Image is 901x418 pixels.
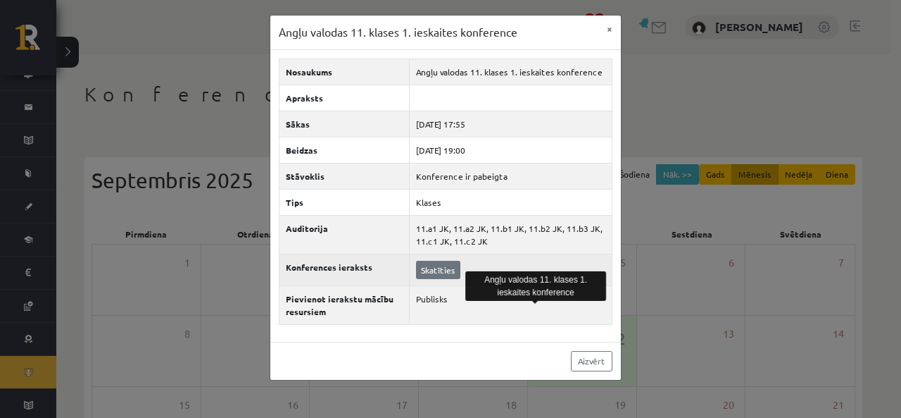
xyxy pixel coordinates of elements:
a: Skatīties [416,261,460,279]
th: Stāvoklis [279,163,409,189]
th: Auditorija [279,215,409,254]
button: × [598,16,621,42]
td: Publisks [409,285,612,324]
th: Nosaukums [279,59,409,85]
th: Beidzas [279,137,409,163]
div: Angļu valodas 11. klases 1. ieskaites konference [465,271,606,301]
td: Konference ir pabeigta [409,163,612,189]
th: Konferences ieraksts [279,254,409,285]
th: Pievienot ierakstu mācību resursiem [279,285,409,324]
td: [DATE] 17:55 [409,111,612,137]
h3: Angļu valodas 11. klases 1. ieskaites konference [279,24,517,41]
td: Klases [409,189,612,215]
th: Apraksts [279,85,409,111]
td: [DATE] 19:00 [409,137,612,163]
td: Angļu valodas 11. klases 1. ieskaites konference [409,59,612,85]
td: 11.a1 JK, 11.a2 JK, 11.b1 JK, 11.b2 JK, 11.b3 JK, 11.c1 JK, 11.c2 JK [409,215,612,254]
th: Tips [279,189,409,215]
th: Sākas [279,111,409,137]
a: Aizvērt [571,351,612,371]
